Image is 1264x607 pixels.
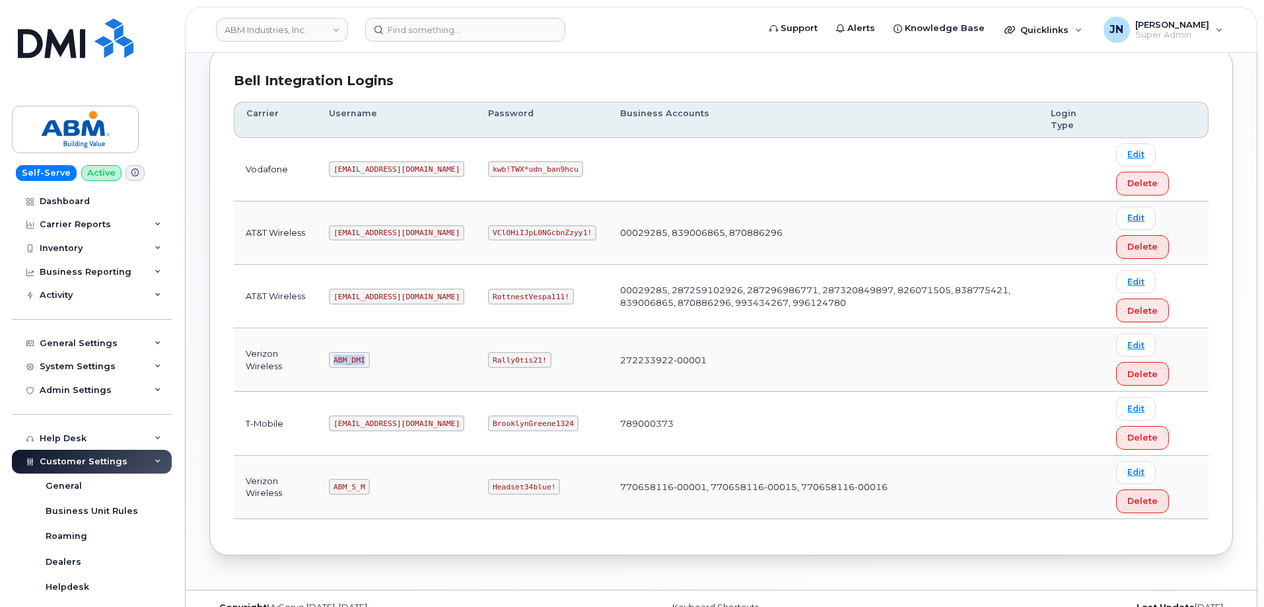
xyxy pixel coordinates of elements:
td: Verizon Wireless [234,328,317,392]
div: Quicklinks [995,17,1092,43]
a: Edit [1116,207,1156,230]
code: [EMAIL_ADDRESS][DOMAIN_NAME] [329,161,464,177]
div: Joe Nguyen Jr. [1094,17,1232,43]
td: AT&T Wireless [234,201,317,265]
input: Find something... [365,18,565,42]
span: Delete [1127,240,1158,253]
code: ABM_DMI [329,352,369,368]
code: RallyOtis21! [488,352,551,368]
a: Edit [1116,270,1156,293]
span: Quicklinks [1020,24,1069,35]
span: Support [781,22,818,35]
th: Username [317,102,476,138]
code: [EMAIL_ADDRESS][DOMAIN_NAME] [329,415,464,431]
button: Delete [1116,235,1169,259]
span: Super Admin [1135,30,1209,40]
button: Delete [1116,489,1169,513]
code: RottnestVespa111! [488,289,574,304]
span: Alerts [847,22,875,35]
td: 00029285, 287259102926, 287296986771, 287320849897, 826071505, 838775421, 839006865, 870886296, 9... [608,265,1039,328]
button: Delete [1116,299,1169,322]
td: T-Mobile [234,392,317,455]
span: [PERSON_NAME] [1135,19,1209,30]
a: Knowledge Base [884,15,994,42]
span: JN [1109,22,1123,38]
a: Edit [1116,397,1156,420]
td: 789000373 [608,392,1039,455]
td: 00029285, 839006865, 870886296 [608,201,1039,265]
th: Login Type [1039,102,1104,138]
code: VClOHiIJpL0NGcbnZzyy1! [488,225,596,241]
td: 770658116-00001, 770658116-00015, 770658116-00016 [608,456,1039,519]
a: Edit [1116,334,1156,357]
a: Edit [1116,461,1156,484]
code: Headset34blue! [488,479,560,495]
span: Delete [1127,177,1158,190]
a: Edit [1116,143,1156,166]
span: Delete [1127,495,1158,507]
a: Support [760,15,827,42]
span: Delete [1127,431,1158,444]
th: Business Accounts [608,102,1039,138]
span: Knowledge Base [905,22,985,35]
button: Delete [1116,362,1169,386]
th: Carrier [234,102,317,138]
td: Vodafone [234,138,317,201]
th: Password [476,102,608,138]
a: ABM Industries, Inc. [216,18,348,42]
a: Alerts [827,15,884,42]
td: Verizon Wireless [234,456,317,519]
code: kwb!TWX*udn_ban9hcu [488,161,582,177]
button: Delete [1116,172,1169,196]
button: Delete [1116,426,1169,450]
code: ABM_S_M [329,479,369,495]
div: Bell Integration Logins [234,71,1209,90]
td: 272233922-00001 [608,328,1039,392]
span: Delete [1127,304,1158,317]
td: AT&T Wireless [234,265,317,328]
code: [EMAIL_ADDRESS][DOMAIN_NAME] [329,289,464,304]
span: Delete [1127,368,1158,380]
code: BrooklynGreene1324 [488,415,578,431]
code: [EMAIL_ADDRESS][DOMAIN_NAME] [329,225,464,241]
